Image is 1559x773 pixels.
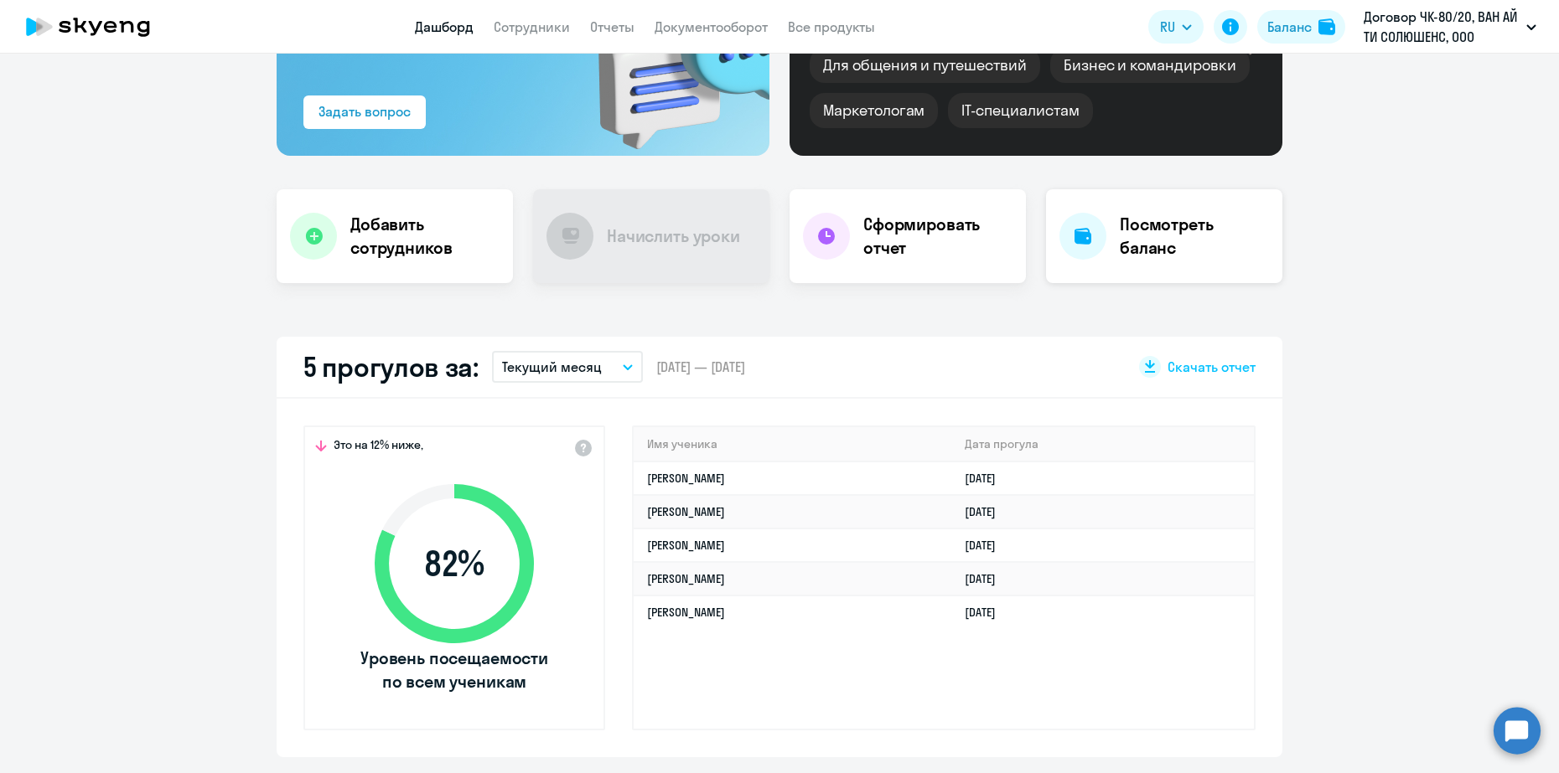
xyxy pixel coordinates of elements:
button: Договор ЧК-80/20, ВАН АЙ ТИ СОЛЮШЕНС, ООО [1355,7,1545,47]
div: Задать вопрос [319,101,411,121]
button: Текущий месяц [492,351,643,383]
h4: Посмотреть баланс [1120,213,1269,260]
div: Маркетологам [810,93,938,128]
a: [PERSON_NAME] [647,605,725,620]
button: Задать вопрос [303,95,426,129]
h4: Начислить уроки [607,224,740,248]
a: Отчеты [590,18,634,35]
span: RU [1160,17,1175,37]
span: 82 % [358,544,551,584]
h4: Сформировать отчет [863,213,1013,260]
a: [DATE] [965,571,1009,586]
a: Дашборд [415,18,474,35]
span: Скачать отчет [1168,358,1256,376]
a: [DATE] [965,538,1009,553]
a: Все продукты [788,18,875,35]
img: balance [1318,18,1335,35]
a: Документооборот [655,18,768,35]
span: [DATE] — [DATE] [656,358,745,376]
a: [DATE] [965,504,1009,519]
h4: Добавить сотрудников [350,213,500,260]
div: Для общения и путешествий [810,48,1040,83]
div: Баланс [1267,17,1312,37]
a: [PERSON_NAME] [647,504,725,519]
th: Дата прогула [951,427,1254,461]
a: [PERSON_NAME] [647,571,725,586]
div: Бизнес и командировки [1050,48,1250,83]
a: Сотрудники [494,18,570,35]
h2: 5 прогулов за: [303,350,479,384]
a: [DATE] [965,605,1009,620]
button: Балансbalance [1257,10,1345,44]
span: Это на 12% ниже, [334,437,423,457]
p: Текущий месяц [502,357,602,377]
a: [PERSON_NAME] [647,538,725,553]
button: RU [1148,10,1204,44]
a: [DATE] [965,471,1009,486]
div: IT-специалистам [948,93,1092,128]
a: [PERSON_NAME] [647,471,725,486]
span: Уровень посещаемости по всем ученикам [358,647,551,693]
p: Договор ЧК-80/20, ВАН АЙ ТИ СОЛЮШЕНС, ООО [1364,7,1520,47]
th: Имя ученика [634,427,951,461]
